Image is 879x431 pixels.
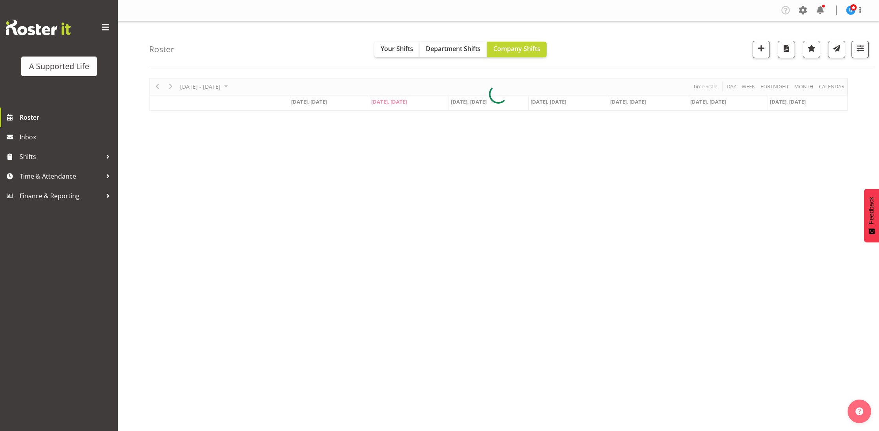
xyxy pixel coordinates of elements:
button: Feedback - Show survey [864,189,879,242]
span: Inbox [20,131,114,143]
button: Download a PDF of the roster according to the set date range. [778,41,795,58]
img: linda-jade-johnston8788.jpg [846,5,855,15]
span: Department Shifts [426,44,481,53]
button: Add a new shift [753,41,770,58]
img: help-xxl-2.png [855,407,863,415]
button: Your Shifts [374,42,419,57]
h4: Roster [149,45,174,54]
button: Company Shifts [487,42,547,57]
img: Rosterit website logo [6,20,71,35]
span: Your Shifts [381,44,413,53]
span: Roster [20,111,114,123]
button: Send a list of all shifts for the selected filtered period to all rostered employees. [828,41,845,58]
span: Shifts [20,151,102,163]
div: A Supported Life [29,60,89,72]
span: Time & Attendance [20,170,102,182]
span: Company Shifts [493,44,540,53]
span: Finance & Reporting [20,190,102,202]
button: Highlight an important date within the roster. [803,41,820,58]
button: Department Shifts [419,42,487,57]
span: Feedback [868,197,875,224]
button: Filter Shifts [852,41,869,58]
